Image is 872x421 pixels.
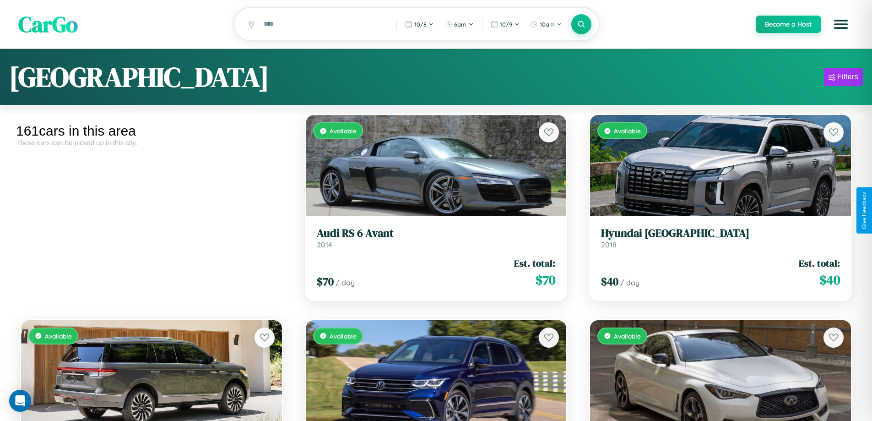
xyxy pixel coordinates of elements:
[514,257,555,270] span: Est. total:
[317,227,556,249] a: Audi RS 6 Avant2014
[9,58,269,96] h1: [GEOGRAPHIC_DATA]
[317,240,332,249] span: 2014
[828,11,854,37] button: Open menu
[401,17,439,32] button: 10/8
[614,332,641,340] span: Available
[614,127,641,135] span: Available
[601,274,618,289] span: $ 40
[601,227,840,240] h3: Hyundai [GEOGRAPHIC_DATA]
[440,17,478,32] button: 6am
[317,274,334,289] span: $ 70
[526,17,567,32] button: 10am
[819,271,840,289] span: $ 40
[16,139,287,147] div: These cars can be picked up in this city.
[540,21,555,28] span: 10am
[756,16,821,33] button: Become a Host
[336,278,355,287] span: / day
[824,68,863,86] button: Filters
[536,271,555,289] span: $ 70
[500,21,512,28] span: 10 / 9
[454,21,466,28] span: 6am
[18,9,78,39] span: CarGo
[601,227,840,249] a: Hyundai [GEOGRAPHIC_DATA]2018
[837,72,858,82] div: Filters
[317,227,556,240] h3: Audi RS 6 Avant
[9,390,31,412] div: Open Intercom Messenger
[620,278,639,287] span: / day
[799,257,840,270] span: Est. total:
[601,240,617,249] span: 2018
[16,123,287,139] div: 161 cars in this area
[414,21,427,28] span: 10 / 8
[486,17,524,32] button: 10/9
[330,127,357,135] span: Available
[45,332,72,340] span: Available
[330,332,357,340] span: Available
[861,192,867,229] div: Give Feedback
